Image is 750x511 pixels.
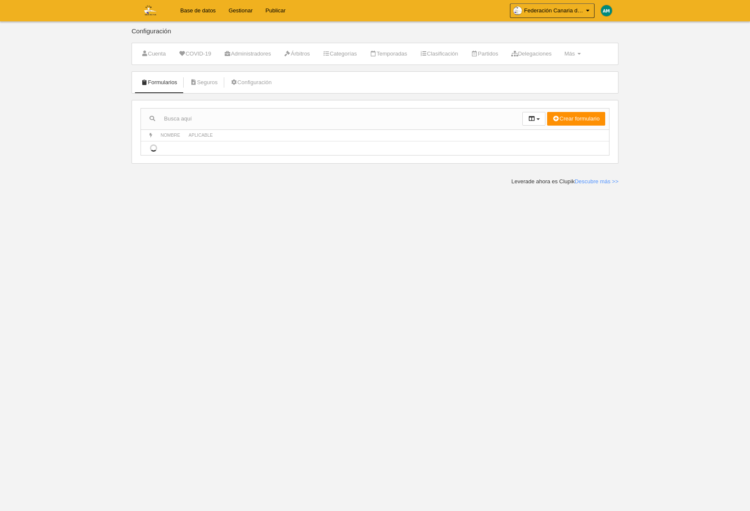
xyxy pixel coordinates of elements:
a: Más [560,47,585,60]
img: Federación Canaria de Voleibol [132,5,167,15]
a: COVID-19 [174,47,216,60]
span: Federación Canaria de Voleibol [524,6,584,15]
a: Federación Canaria de Voleibol [510,3,595,18]
a: Cuenta [136,47,170,60]
img: OaKdMG7jwavG.30x30.jpg [513,6,522,15]
a: Administradores [219,47,275,60]
span: Aplicable [189,133,213,138]
span: Más [564,50,575,57]
div: Configuración [132,28,618,43]
a: Árbitros [279,47,315,60]
a: Descubre más >> [574,178,618,185]
div: Leverade ahora es Clupik [511,178,618,185]
a: Clasificación [415,47,463,60]
a: Partidos [466,47,503,60]
a: Delegaciones [506,47,556,60]
input: Busca aquí [141,112,522,125]
img: c2l6ZT0zMHgzMCZmcz05JnRleHQ9QU0mYmc9MDA4OTdi.png [601,5,612,16]
a: Temporadas [365,47,412,60]
a: Seguros [185,76,223,89]
a: Formularios [136,76,182,89]
span: Nombre [161,133,180,138]
button: Crear formulario [547,112,605,126]
a: Categorías [318,47,362,60]
a: Configuración [226,76,276,89]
